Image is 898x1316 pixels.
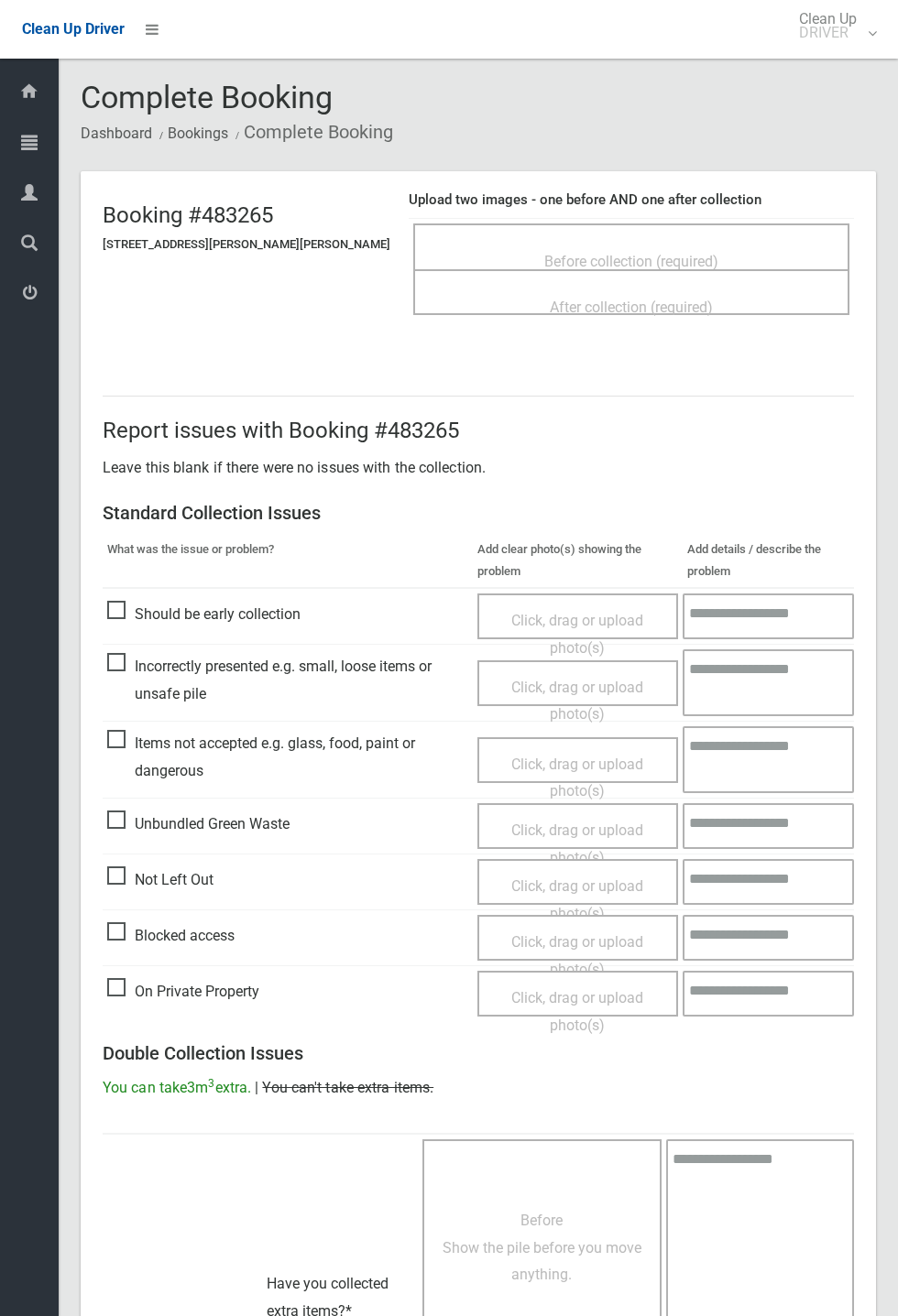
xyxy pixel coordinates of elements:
p: Leave this blank if there were no issues with the collection. [103,454,854,482]
span: Clean Up [790,12,875,39]
span: You can take extra. [103,1079,251,1096]
h3: Standard Collection Issues [103,503,854,523]
span: Click, drag or upload photo(s) [511,821,643,866]
span: Click, drag or upload photo(s) [511,679,643,723]
span: After collection (required) [550,299,713,316]
span: Click, drag or upload photo(s) [511,877,643,922]
span: Click, drag or upload photo(s) [511,933,643,978]
a: Dashboard [81,125,152,142]
span: Clean Up Driver [22,20,125,38]
h2: Report issues with Booking #483265 [103,419,854,442]
th: Add clear photo(s) showing the problem [473,534,683,588]
li: Complete Booking [231,115,393,149]
th: What was the issue or problem? [103,534,473,588]
span: Click, drag or upload photo(s) [511,989,643,1034]
span: Blocked access [107,922,235,950]
span: 3m [187,1079,214,1096]
span: Unbundled Green Waste [107,810,290,838]
span: Incorrectly presented e.g. small, loose items or unsafe pile [107,653,468,707]
span: Before Show the pile before you move anything. [443,1212,641,1283]
span: Not Left Out [107,866,214,894]
span: Complete Booking [81,79,333,115]
h2: Booking #483265 [103,203,390,227]
span: | [255,1079,258,1096]
h3: Double Collection Issues [103,1043,854,1063]
span: You can't take extra items. [262,1079,433,1096]
span: Click, drag or upload photo(s) [511,756,643,800]
span: Click, drag or upload photo(s) [511,612,643,657]
th: Add details / describe the problem [683,534,854,588]
span: Should be early collection [107,601,301,628]
span: Before collection (required) [544,253,718,270]
span: Items not accepted e.g. glass, food, paint or dangerous [107,730,468,784]
h5: [STREET_ADDRESS][PERSON_NAME][PERSON_NAME] [103,238,390,251]
small: DRIVER [799,26,857,39]
h4: Upload two images - one before AND one after collection [409,192,854,208]
span: On Private Property [107,978,259,1006]
a: Bookings [168,125,228,142]
a: Clean Up Driver [22,16,125,43]
sup: 3 [208,1077,214,1090]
